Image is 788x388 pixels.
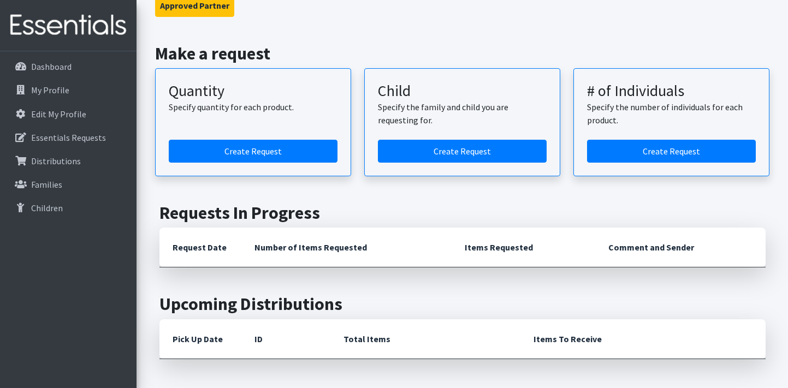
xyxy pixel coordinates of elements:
[4,79,132,101] a: My Profile
[31,109,86,120] p: Edit My Profile
[31,85,69,95] p: My Profile
[169,140,337,163] a: Create a request by quantity
[378,82,547,100] h3: Child
[159,228,241,267] th: Request Date
[452,228,595,267] th: Items Requested
[31,132,106,143] p: Essentials Requests
[31,61,72,72] p: Dashboard
[169,82,337,100] h3: Quantity
[4,150,132,172] a: Distributions
[241,319,330,359] th: ID
[595,228,765,267] th: Comment and Sender
[4,103,132,125] a: Edit My Profile
[4,7,132,44] img: HumanEssentials
[31,202,63,213] p: Children
[169,100,337,114] p: Specify quantity for each product.
[378,140,547,163] a: Create a request for a child or family
[378,100,547,127] p: Specify the family and child you are requesting for.
[587,140,756,163] a: Create a request by number of individuals
[4,197,132,219] a: Children
[241,228,452,267] th: Number of Items Requested
[330,319,520,359] th: Total Items
[520,319,766,359] th: Items To Receive
[155,43,769,64] h2: Make a request
[587,100,756,127] p: Specify the number of individuals for each product.
[159,319,241,359] th: Pick Up Date
[4,56,132,77] a: Dashboard
[587,82,756,100] h3: # of Individuals
[4,174,132,195] a: Families
[159,202,766,223] h2: Requests In Progress
[159,294,766,314] h2: Upcoming Distributions
[31,179,62,190] p: Families
[4,127,132,148] a: Essentials Requests
[31,156,81,166] p: Distributions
